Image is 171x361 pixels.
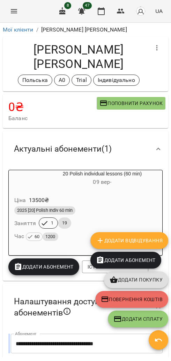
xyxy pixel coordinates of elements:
[88,263,143,271] span: Історія абонементів
[43,233,58,241] span: 1200
[90,232,168,249] button: Додати Відвідування
[136,6,146,16] img: avatar_s.png
[64,2,71,9] span: 8
[54,75,70,86] div: A0
[9,170,42,187] div: 20 Polish individual lessons (60 min)
[98,76,135,84] p: Індивідуально
[14,231,58,241] h6: Час
[96,256,156,264] span: Додати Абонемент
[83,2,92,9] span: 47
[96,236,163,245] span: Додати Відвідування
[42,170,162,187] div: 20 Polish individual lessons (60 min)
[63,307,71,315] svg: Якщо не обрано жодного, клієнт зможе побачити всі публічні абонементи
[8,100,97,114] h4: 0 ₴
[155,7,163,15] span: UA
[8,114,97,123] span: Баланс
[59,76,65,84] p: A0
[93,75,140,86] div: Індивідуально
[82,261,148,273] button: Історія абонементів
[14,296,144,318] span: Налаштування доступних абонементів
[14,207,75,214] span: 2025 [20] Polish Indiv 60 min
[108,311,168,327] button: Додати Сплату
[14,263,74,271] span: Додати Абонемент
[99,99,163,107] span: Поповнити рахунок
[76,76,87,84] p: Trial
[29,196,49,204] p: 13500 ₴
[47,220,58,226] span: 1
[6,3,22,20] button: Menu
[3,26,34,33] a: Мої клієнти
[3,284,168,331] div: Налаштування доступних абонементів
[3,131,168,167] div: Актуальні абонементи(1)
[93,179,111,185] span: 09 вер -
[113,315,163,323] span: Додати Сплату
[95,291,168,308] button: Повернення коштів
[58,220,71,226] span: 19
[8,258,79,275] button: Додати Абонемент
[14,218,36,228] h6: Заняття
[9,170,162,250] button: 20 Polish individual lessons (60 min)09 вер- Ціна13500₴2025 [20] Polish Indiv 60 minЗаняття119Час...
[110,276,163,284] span: Додати покупку
[41,26,127,34] p: [PERSON_NAME] [PERSON_NAME]
[8,42,149,71] h4: [PERSON_NAME] [PERSON_NAME]
[14,144,112,154] span: Актуальні абонементи ( 1 )
[101,295,163,304] span: Повернення коштів
[22,76,48,84] p: Польська
[104,271,168,288] button: Додати покупку
[153,5,165,18] button: UA
[90,252,161,269] button: Додати Абонемент
[36,26,38,34] li: /
[97,97,165,110] button: Поповнити рахунок
[18,75,52,86] div: Польська
[3,26,168,34] nav: breadcrumb
[72,75,91,86] div: Trial
[14,195,26,205] h6: Ціна
[32,233,42,241] span: 60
